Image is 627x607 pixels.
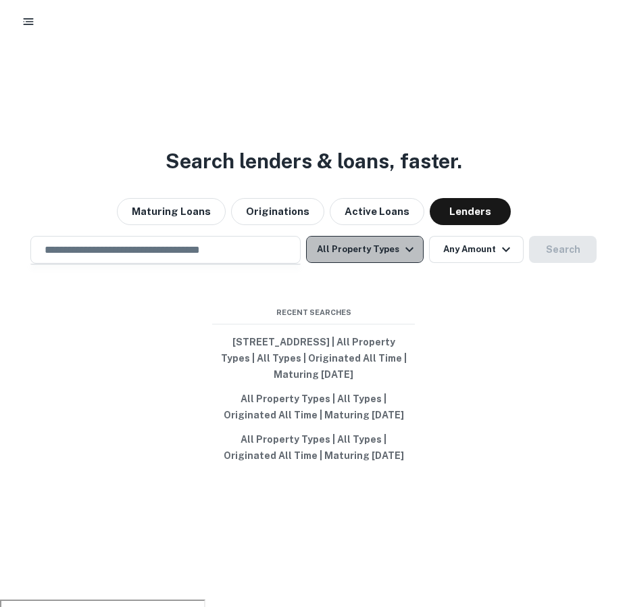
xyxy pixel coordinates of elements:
button: All Property Types [306,236,424,263]
button: Lenders [430,198,511,225]
button: [STREET_ADDRESS] | All Property Types | All Types | Originated All Time | Maturing [DATE] [212,330,415,387]
button: Any Amount [429,236,524,263]
iframe: Chat Widget [559,499,627,564]
span: Recent Searches [212,307,415,318]
button: Active Loans [330,198,424,225]
button: Originations [231,198,324,225]
h3: Search lenders & loans, faster. [166,146,462,176]
button: All Property Types | All Types | Originated All Time | Maturing [DATE] [212,387,415,427]
button: Maturing Loans [117,198,226,225]
button: All Property Types | All Types | Originated All Time | Maturing [DATE] [212,427,415,468]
